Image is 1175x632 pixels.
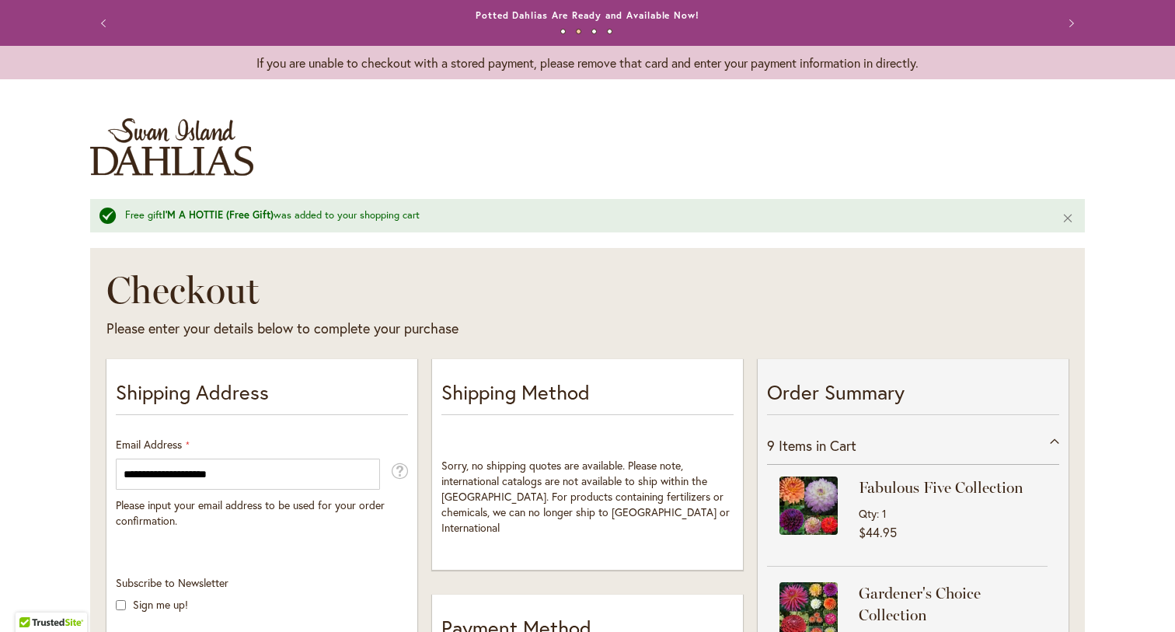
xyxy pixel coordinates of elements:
[767,436,775,455] span: 9
[859,524,897,540] span: $44.95
[125,208,1038,223] div: Free gift was added to your shopping cart
[90,54,1085,72] p: If you are unable to checkout with a stored payment, please remove that card and enter your payme...
[162,208,274,222] strong: I'M A HOTTIE (Free Gift)
[12,577,55,620] iframe: Launch Accessibility Center
[116,378,408,415] p: Shipping Address
[560,29,566,34] button: 1 of 4
[779,436,856,455] span: Items in Cart
[591,29,597,34] button: 3 of 4
[441,458,730,535] span: Sorry, no shipping quotes are available. Please note, international catalogs are not available to...
[90,8,121,39] button: Previous
[607,29,612,34] button: 4 of 4
[859,582,1044,626] strong: Gardener's Choice Collection
[859,506,877,521] span: Qty
[882,506,887,521] span: 1
[106,319,790,339] div: Please enter your details below to complete your purchase
[1054,8,1085,39] button: Next
[116,575,228,590] span: Subscribe to Newsletter
[859,477,1044,498] strong: Fabulous Five Collection
[116,437,182,452] span: Email Address
[90,118,253,176] a: store logo
[476,9,699,21] a: Potted Dahlias Are Ready and Available Now!
[133,597,188,612] label: Sign me up!
[116,498,385,528] span: Please input your email address to be used for your order confirmation.
[767,378,1059,415] p: Order Summary
[441,378,734,415] p: Shipping Method
[779,477,838,535] img: Fabulous Five Collection
[576,29,581,34] button: 2 of 4
[106,267,790,313] h1: Checkout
